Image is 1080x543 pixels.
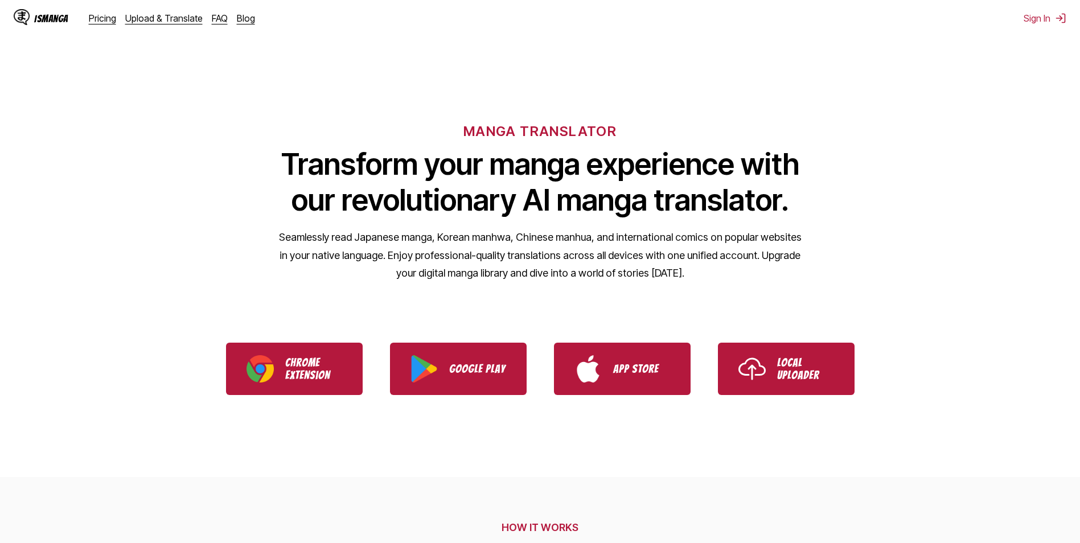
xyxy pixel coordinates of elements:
[278,146,802,218] h1: Transform your manga experience with our revolutionary AI manga translator.
[278,228,802,282] p: Seamlessly read Japanese manga, Korean manhwa, Chinese manhua, and international comics on popula...
[198,521,882,533] h2: HOW IT WORKS
[390,343,527,395] a: Download IsManga from Google Play
[738,355,766,382] img: Upload icon
[463,123,617,139] h6: MANGA TRANSLATOR
[574,355,602,382] img: App Store logo
[125,13,203,24] a: Upload & Translate
[14,9,89,27] a: IsManga LogoIsManga
[285,356,342,381] p: Chrome Extension
[226,343,363,395] a: Download IsManga Chrome Extension
[1024,13,1066,24] button: Sign In
[237,13,255,24] a: Blog
[718,343,855,395] a: Use IsManga Local Uploader
[449,363,506,375] p: Google Play
[247,355,274,382] img: Chrome logo
[212,13,228,24] a: FAQ
[410,355,438,382] img: Google Play logo
[14,9,30,25] img: IsManga Logo
[89,13,116,24] a: Pricing
[554,343,691,395] a: Download IsManga from App Store
[1055,13,1066,24] img: Sign out
[777,356,834,381] p: Local Uploader
[613,363,670,375] p: App Store
[34,13,68,24] div: IsManga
